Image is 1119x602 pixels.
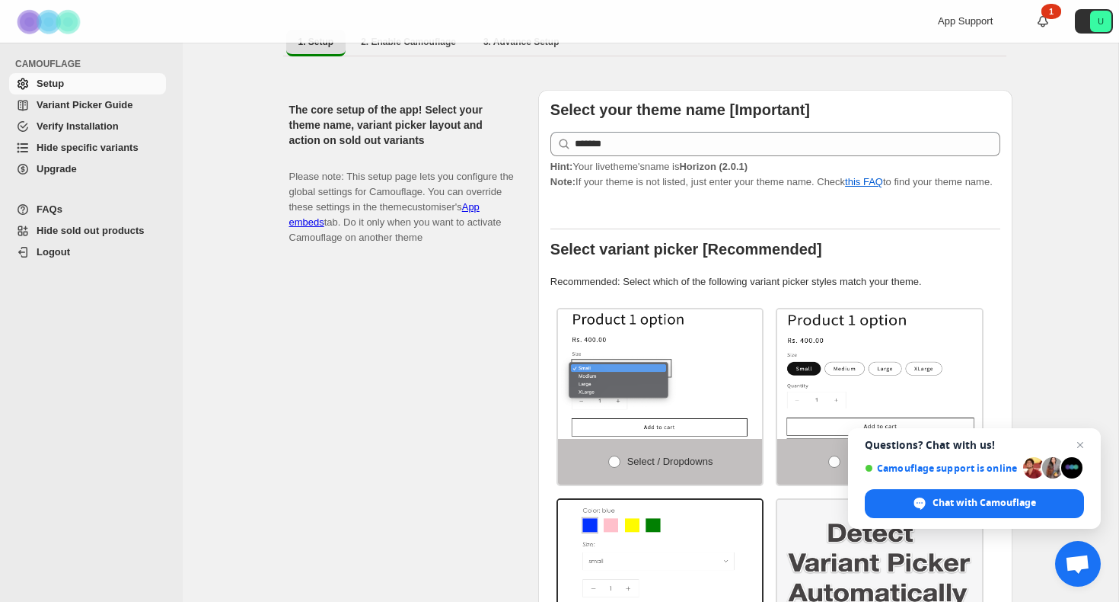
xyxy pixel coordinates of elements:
[9,116,166,137] a: Verify Installation
[865,463,1018,474] span: Camouflage support is online
[9,137,166,159] a: Hide specific variants
[627,456,713,467] span: Select / Dropdowns
[9,199,166,220] a: FAQs
[550,159,1000,190] p: If your theme is not listed, just enter your theme name. Check to find your theme name.
[938,15,993,27] span: App Support
[37,163,77,175] span: Upgrade
[37,78,64,89] span: Setup
[550,101,810,118] b: Select your theme name [Important]
[9,159,166,180] a: Upgrade
[679,161,748,172] strong: Horizon (2.0.1)
[550,241,822,258] b: Select variant picker [Recommended]
[932,496,1036,510] span: Chat with Camouflage
[550,176,575,187] strong: Note:
[1090,11,1111,32] span: Avatar with initials U
[550,161,573,172] strong: Hint:
[865,439,1084,451] span: Questions? Chat with us!
[37,99,132,110] span: Variant Picker Guide
[289,154,514,245] p: Please note: This setup page lets you configure the global settings for Camouflage. You can overr...
[289,102,514,148] h2: The core setup of the app! Select your theme name, variant picker layout and action on sold out v...
[9,73,166,94] a: Setup
[1035,14,1050,29] a: 1
[550,161,748,172] span: Your live theme's name is
[37,142,139,153] span: Hide specific variants
[1055,541,1101,587] div: Open chat
[9,220,166,242] a: Hide sold out products
[865,489,1084,518] div: Chat with Camouflage
[845,176,883,187] a: this FAQ
[777,309,982,439] img: Buttons / Swatches
[1098,17,1104,26] text: U
[12,1,88,43] img: Camouflage
[9,94,166,116] a: Variant Picker Guide
[37,203,62,215] span: FAQs
[1075,9,1113,34] button: Avatar with initials U
[550,274,1000,290] p: Recommended: Select which of the following variant picker styles match your theme.
[37,120,119,132] span: Verify Installation
[37,246,70,258] span: Logout
[1071,436,1089,454] span: Close chat
[847,456,932,467] span: Buttons / Swatches
[9,242,166,263] a: Logout
[37,225,145,236] span: Hide sold out products
[558,309,763,439] img: Select / Dropdowns
[1041,4,1061,19] div: 1
[15,58,172,70] span: CAMOUFLAGE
